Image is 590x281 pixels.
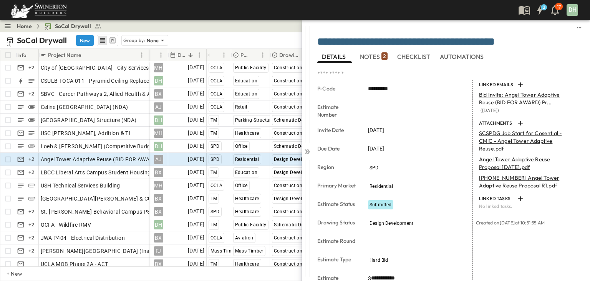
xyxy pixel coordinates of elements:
span: City of [GEOGRAPHIC_DATA] - City Services Building [41,64,171,72]
div: Info [16,49,39,61]
a: Home [17,22,32,30]
span: Schematic Design [274,144,313,149]
span: [GEOGRAPHIC_DATA] Structure (NDA) [41,116,137,124]
span: [DATE] [188,194,204,203]
div: + 2 [27,155,36,164]
span: Celine [GEOGRAPHIC_DATA] (NDA) [41,103,128,111]
p: Due Date [317,145,357,152]
p: No linked tasks. [479,203,579,209]
p: 2 [383,52,386,60]
span: [DATE] [188,259,204,268]
span: Construction Docs [274,104,315,110]
div: BX [154,194,163,203]
span: Angel Tower Adaptive Reuse (BID FOR AWARD) [41,156,159,163]
p: Invite Date [317,126,357,134]
span: Construction Docs [274,209,315,214]
span: [DATE] [188,220,204,229]
span: SPD [210,209,220,214]
span: [DATE] [188,115,204,124]
p: 17 [557,4,561,10]
span: OCLA [210,183,223,188]
span: Office [235,144,248,149]
span: Mass Timber [235,248,264,254]
p: Project Name [48,51,81,59]
span: OCLA [210,78,223,84]
span: Education [235,91,258,97]
span: [DATE] [188,89,204,98]
span: Submitted [370,202,392,207]
span: Education [235,170,258,175]
span: [DATE] [368,145,384,152]
span: Aviation [235,235,254,241]
span: Retail [235,104,247,110]
div: + 2 [27,246,36,256]
span: Bid Invite: Angel Tower Adaptive Reuse (BID FOR AWARD) Pr... [479,91,560,106]
span: ( [DATE] ) [481,107,499,113]
span: Design Development [274,157,319,162]
span: Construction Docs [274,183,315,188]
div: FJ [154,246,163,256]
div: MH [154,181,163,190]
span: Residential [370,184,393,189]
span: Healthcare [235,130,259,136]
span: Construction Docs [274,248,315,254]
span: SPD [370,165,379,171]
button: Menu [258,50,267,60]
div: DH [154,142,163,151]
p: Estimate Status [317,200,357,208]
span: SPD [210,157,220,162]
button: sidedrawer-menu [575,23,584,32]
div: + 2 [27,207,36,216]
span: [GEOGRAPHIC_DATA][PERSON_NAME] & CUP (NDA) [41,195,172,202]
button: Menu [219,50,229,60]
span: OCFA - Wildfire RMV [41,221,91,229]
span: Schematic Design [274,222,313,227]
span: DETAILS [322,53,347,60]
span: Created on [DATE] at 10:51:55 AM [476,220,545,226]
span: CSULB TOCA 011 - Pyramid Ceiling Replacement [41,77,162,85]
span: [DATE] [188,207,204,216]
div: + 2 [27,89,36,99]
span: Design Development [274,170,319,175]
span: [PERSON_NAME][GEOGRAPHIC_DATA] (Installation of mass timber) [41,247,212,255]
div: BX [154,207,163,216]
div: BX [154,233,163,243]
img: 6c363589ada0b36f064d841b69d3a419a338230e66bb0a533688fa5cc3e9e735.png [9,2,68,18]
span: Construction Docs [274,261,315,267]
p: Estimate Type [317,256,357,263]
button: Sort [83,51,91,59]
p: Estimate Round [317,237,357,245]
p: LINKED EMAILS [479,82,514,88]
span: OCLA [210,104,223,110]
span: Education [235,78,258,84]
span: AUTOMATIONS [440,53,486,60]
span: [DATE] [188,246,204,255]
span: OCLA [210,65,223,70]
button: kanban view [108,36,117,45]
span: [DATE] [188,142,204,151]
span: [DATE] [188,63,204,72]
p: Drawing Status [279,51,299,59]
span: [DATE] [188,181,204,190]
span: Hard Bid [370,258,388,263]
span: [DATE] [188,233,204,242]
span: Design Development [274,196,319,201]
span: Design Development [370,221,413,226]
span: OCLA [210,235,223,241]
span: Schematic Design [274,117,313,123]
span: TM [210,222,217,227]
button: row view [98,36,107,45]
button: Sort [300,51,309,59]
span: SPD [210,144,220,149]
div: + 2 [27,63,36,72]
p: ATTACHMENTS [479,120,514,126]
span: NOTES [360,53,388,60]
button: New [76,35,94,46]
span: Construction Docs [274,91,315,97]
span: JWA P404 - Electrical Distribution [41,234,125,242]
span: Residential [235,157,259,162]
span: SBVC - Career Pathways 2, Allied Health & Aeronautics Bldg's [41,90,194,98]
span: USC [PERSON_NAME], Addition & TI [41,129,131,137]
button: Sort [186,51,195,59]
span: Construction Docs [274,130,315,136]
